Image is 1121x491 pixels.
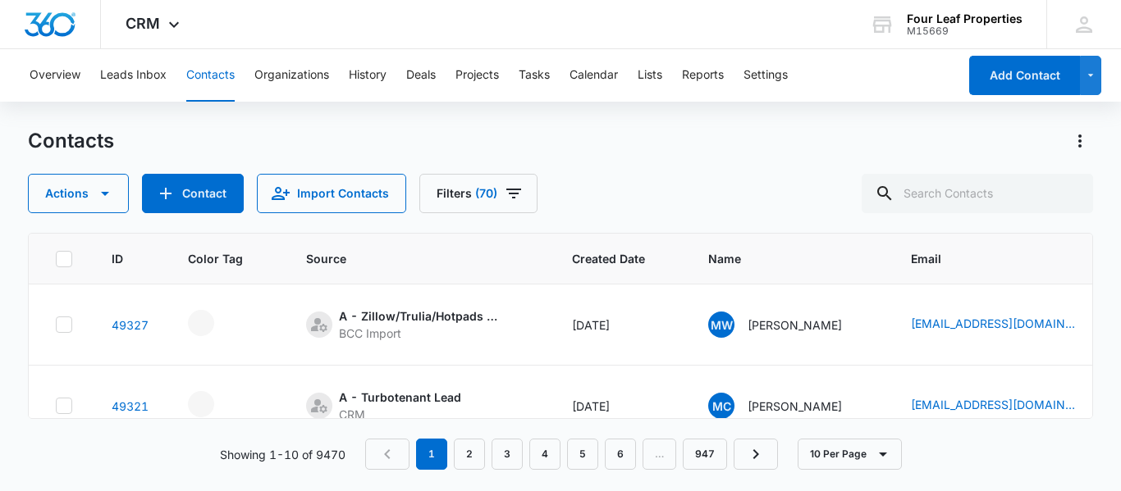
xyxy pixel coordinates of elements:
p: Showing 1-10 of 9470 [220,446,345,463]
input: Search Contacts [862,174,1093,213]
div: [DATE] [572,316,669,334]
button: Lists [638,49,662,102]
div: A - Turbotenant Lead [339,389,461,406]
div: BCC Import [339,325,503,342]
div: Source - [object Object] - Select to Edit Field [306,389,491,423]
div: - - Select to Edit Field [188,310,244,336]
button: Actions [1067,128,1093,154]
span: ID [112,250,125,267]
h1: Contacts [28,129,114,153]
div: Name - Myleigh Watson - Select to Edit Field [708,311,872,338]
button: History [349,49,387,102]
div: account name [907,12,1023,25]
a: Page 6 [605,439,636,470]
a: Page 947 [683,439,727,470]
span: Email [911,250,1081,267]
a: Page 2 [454,439,485,470]
a: Page 5 [567,439,598,470]
p: [PERSON_NAME] [748,398,842,415]
a: [EMAIL_ADDRESS][DOMAIN_NAME] [911,315,1075,332]
span: Name [708,250,848,267]
button: Contacts [186,49,235,102]
button: Tasks [519,49,550,102]
span: (70) [475,188,497,199]
button: Leads Inbox [100,49,167,102]
span: Created Date [572,250,645,267]
button: Projects [455,49,499,102]
nav: Pagination [365,439,778,470]
button: Add Contact [142,174,244,213]
button: Actions [28,174,129,213]
a: Page 3 [492,439,523,470]
div: Email - myleigh.rye@icloud.com - Select to Edit Field [911,315,1105,334]
div: CRM [339,406,461,423]
a: Navigate to contact details page for Myleigh Watson [112,318,149,332]
span: MW [708,311,734,338]
button: Settings [744,49,788,102]
em: 1 [416,439,447,470]
a: Navigate to contact details page for Marlee Collins [112,399,149,413]
span: MC [708,393,734,419]
div: A - Zillow/Trulia/Hotpads Rent Connect [339,307,503,325]
button: 10 Per Page [798,439,902,470]
span: Color Tag [188,250,243,267]
div: Name - Marlee Collins - Select to Edit Field [708,393,872,419]
div: Source - [object Object] - Select to Edit Field [306,307,533,342]
button: Reports [682,49,724,102]
div: [DATE] [572,398,669,415]
button: Calendar [570,49,618,102]
p: [PERSON_NAME] [748,316,842,334]
button: Deals [406,49,436,102]
a: Page 4 [529,439,560,470]
span: CRM [126,15,160,32]
button: Filters [419,174,538,213]
a: Next Page [734,439,778,470]
button: Overview [30,49,80,102]
div: - - Select to Edit Field [188,391,244,417]
button: Organizations [254,49,329,102]
div: Email - marleecollins021@gmail.com - Select to Edit Field [911,396,1105,416]
div: account id [907,25,1023,37]
button: Add Contact [969,56,1080,95]
button: Import Contacts [257,174,406,213]
a: [EMAIL_ADDRESS][DOMAIN_NAME] [911,396,1075,413]
span: Source [306,250,509,267]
